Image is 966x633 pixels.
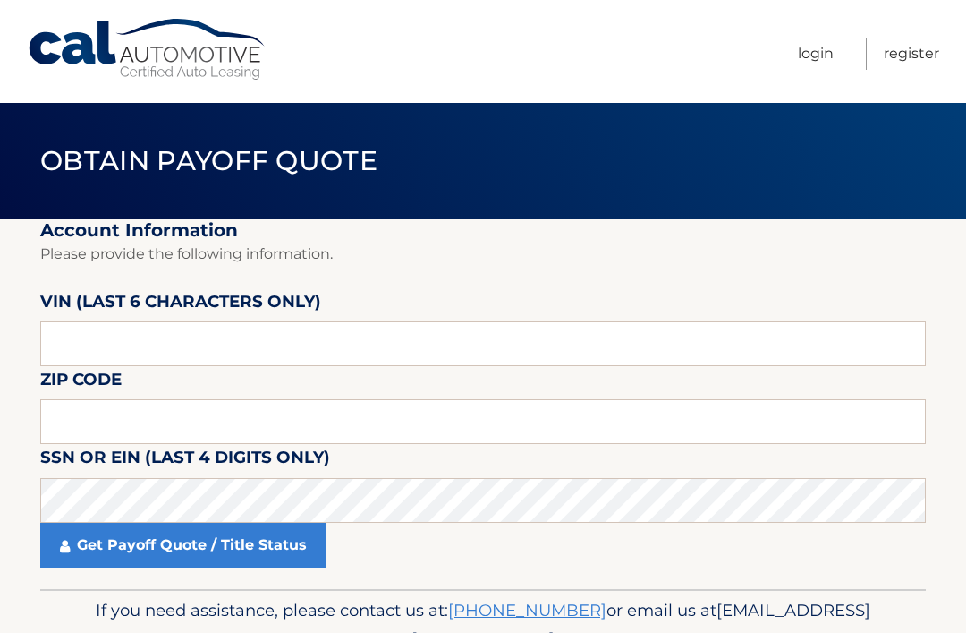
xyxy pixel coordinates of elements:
label: Zip Code [40,366,122,399]
h2: Account Information [40,219,926,242]
a: Get Payoff Quote / Title Status [40,523,326,568]
label: VIN (last 6 characters only) [40,288,321,321]
a: [PHONE_NUMBER] [448,600,606,620]
a: Register [884,38,939,70]
span: Obtain Payoff Quote [40,144,377,177]
a: Cal Automotive [27,18,268,81]
p: Please provide the following information. [40,242,926,267]
a: Login [798,38,834,70]
label: SSN or EIN (last 4 digits only) [40,444,330,477]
